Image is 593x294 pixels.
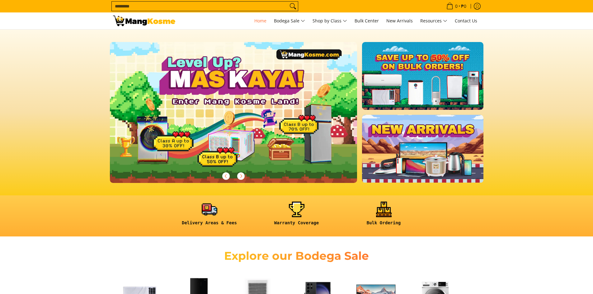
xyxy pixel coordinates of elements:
[256,202,337,231] a: <h6><strong>Warranty Coverage</strong></h6>
[343,202,424,231] a: <h6><strong>Bulk Ordering</strong></h6>
[454,4,459,8] span: 0
[181,12,480,29] nav: Main Menu
[455,18,477,24] span: Contact Us
[383,12,416,29] a: New Arrivals
[254,18,266,24] span: Home
[113,16,175,26] img: Mang Kosme: Your Home Appliances Warehouse Sale Partner!
[386,18,413,24] span: New Arrivals
[206,249,387,263] h2: Explore our Bodega Sale
[288,2,298,11] button: Search
[460,4,467,8] span: ₱0
[351,12,382,29] a: Bulk Center
[274,17,305,25] span: Bodega Sale
[445,3,468,10] span: •
[309,12,350,29] a: Shop by Class
[313,17,347,25] span: Shop by Class
[234,169,248,183] button: Next
[110,42,357,183] img: Gaming desktop banner
[271,12,308,29] a: Bodega Sale
[169,202,250,231] a: <h6><strong>Delivery Areas & Fees</strong></h6>
[355,18,379,24] span: Bulk Center
[420,17,447,25] span: Resources
[417,12,450,29] a: Resources
[219,169,233,183] button: Previous
[251,12,270,29] a: Home
[452,12,480,29] a: Contact Us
